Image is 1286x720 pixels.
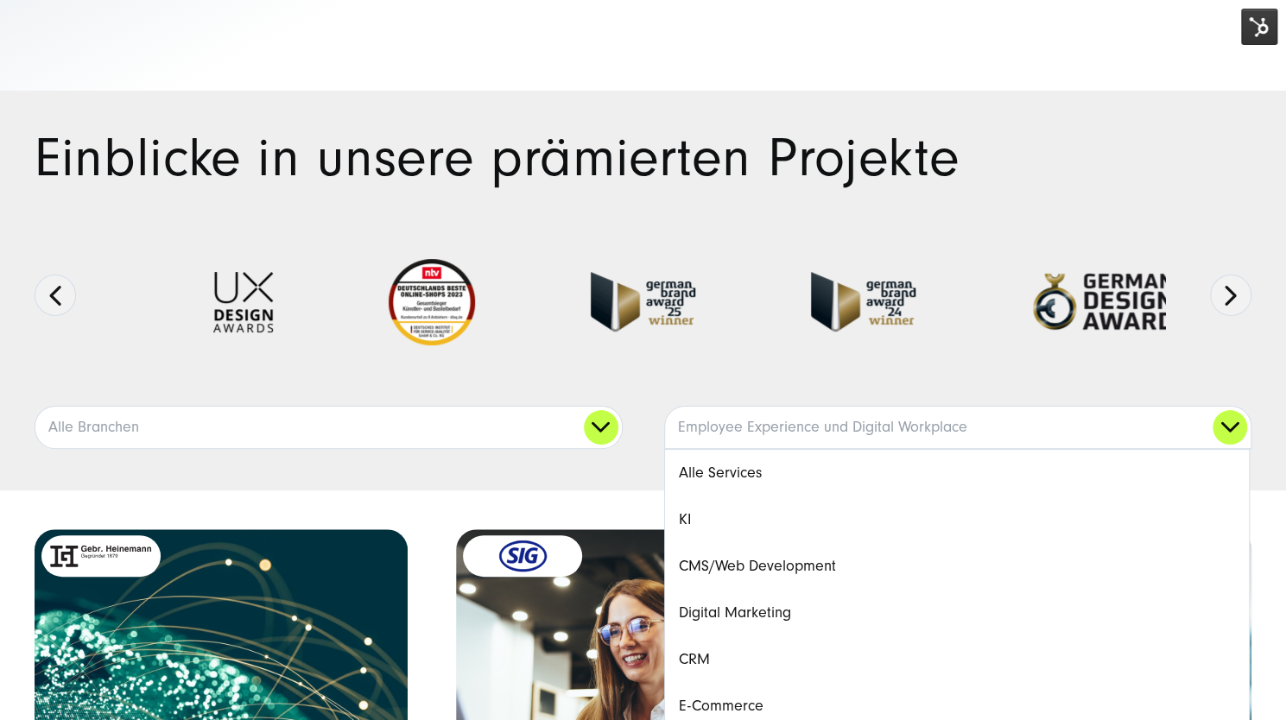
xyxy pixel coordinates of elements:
[665,407,1251,448] a: Employee Experience und Digital Workplace
[1241,9,1277,45] img: HubSpot Tools-Menüschalter
[1210,275,1251,316] button: Next
[498,540,548,572] img: Logo SIG
[35,407,622,448] a: Alle Branchen
[591,272,695,332] img: German Brand Award winner 2025 - Full Service Digital Agentur SUNZINET
[35,132,1251,185] h1: Einblicke in unsere prämierten Projekte
[35,275,76,316] button: Previous
[811,272,915,332] img: German-Brand-Award - fullservice digital agentur SUNZINET
[665,496,1250,543] a: KI
[665,543,1250,590] a: CMS/Web Development
[665,450,1250,496] a: Alle Services
[665,636,1250,683] a: CRM
[389,259,475,345] img: Deutschlands beste Online Shops 2023 - boesner - Kunde - SUNZINET
[1031,272,1174,332] img: German-Design-Award - fullservice digital agentur SUNZINET
[50,545,152,567] img: Gebr. Heinemann Logo
[213,272,273,332] img: UX-Design-Awards - fullservice digital agentur SUNZINET
[665,590,1250,636] a: Digital Marketing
